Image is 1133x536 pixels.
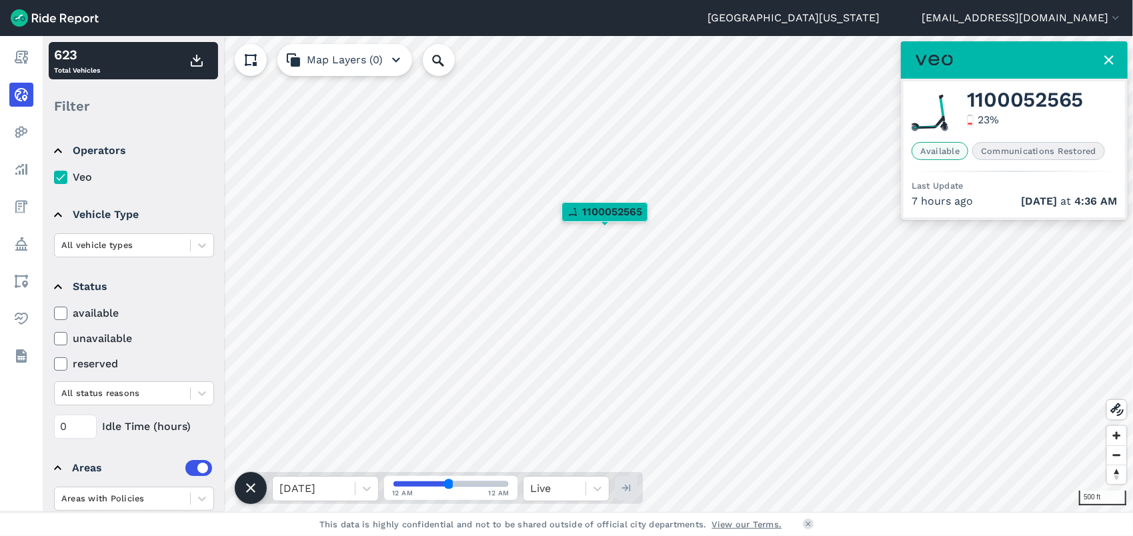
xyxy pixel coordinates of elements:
span: 1100052565 [582,204,642,220]
div: 623 [54,45,100,65]
a: Report [9,45,33,69]
label: unavailable [54,331,214,347]
div: Filter [49,85,218,127]
button: Zoom in [1107,426,1126,445]
a: [GEOGRAPHIC_DATA][US_STATE] [708,10,880,26]
label: reserved [54,356,214,372]
label: available [54,305,214,321]
div: Areas [72,460,212,476]
a: Policy [9,232,33,256]
a: Realtime [9,83,33,107]
img: Veo [916,51,953,69]
a: Heatmaps [9,120,33,144]
span: at [1021,193,1117,209]
img: Ride Report [11,9,99,27]
a: Fees [9,195,33,219]
summary: Status [54,268,212,305]
div: 7 hours ago [912,193,1117,209]
input: Search Location or Vehicles [423,44,476,76]
label: Veo [54,169,214,185]
div: 23 % [978,112,999,128]
a: Datasets [9,344,33,368]
span: 4:36 AM [1074,195,1117,207]
summary: Areas [54,449,212,487]
span: 12 AM [392,488,413,498]
span: Last Update [912,181,964,191]
span: Available [912,142,968,160]
span: [DATE] [1021,195,1057,207]
img: Veo scooter [912,95,948,131]
a: Areas [9,269,33,293]
button: [EMAIL_ADDRESS][DOMAIN_NAME] [922,10,1122,26]
a: View our Terms. [712,518,782,531]
div: Idle Time (hours) [54,415,214,439]
div: 500 ft [1079,491,1126,505]
span: 1100052565 [967,92,1084,108]
button: Reset bearing to north [1107,465,1126,484]
canvas: Map [43,36,1133,512]
a: Analyze [9,157,33,181]
summary: Operators [54,132,212,169]
a: Health [9,307,33,331]
summary: Vehicle Type [54,196,212,233]
button: Map Layers (0) [277,44,412,76]
button: Zoom out [1107,445,1126,465]
span: 12 AM [489,488,510,498]
div: Total Vehicles [54,45,100,77]
span: Communications Restored [972,142,1105,160]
